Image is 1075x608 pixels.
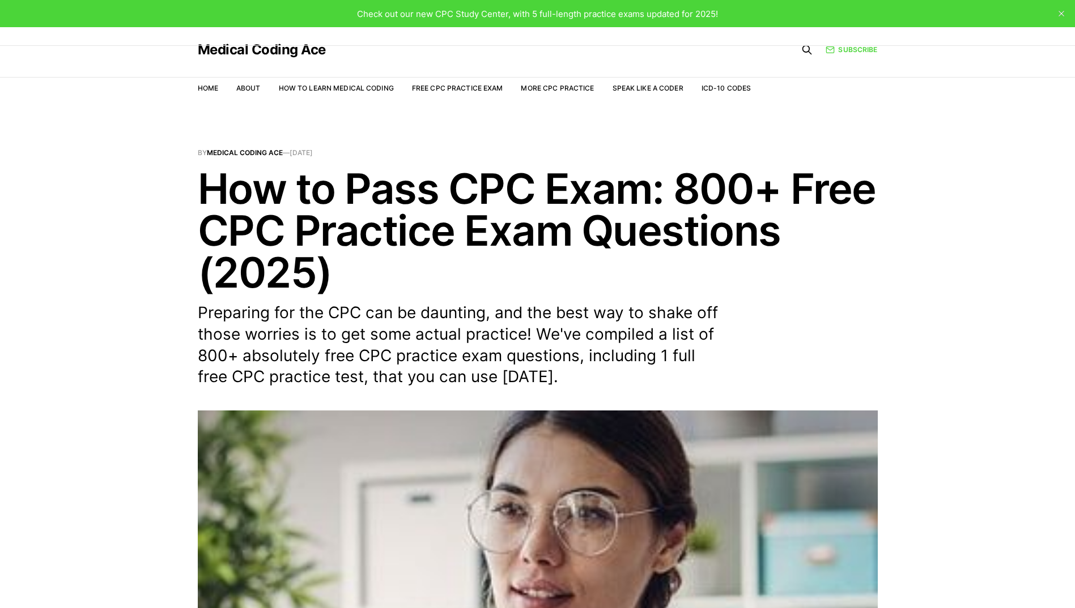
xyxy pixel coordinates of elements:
[279,84,394,92] a: How to Learn Medical Coding
[890,553,1075,608] iframe: portal-trigger
[357,8,718,19] span: Check out our new CPC Study Center, with 5 full-length practice exams updated for 2025!
[613,84,683,92] a: Speak Like a Coder
[198,302,719,388] p: Preparing for the CPC can be daunting, and the best way to shake off those worries is to get some...
[207,148,283,157] a: Medical Coding Ace
[236,84,261,92] a: About
[412,84,503,92] a: Free CPC Practice Exam
[198,168,878,293] h1: How to Pass CPC Exam: 800+ Free CPC Practice Exam Questions (2025)
[198,149,878,156] span: By —
[198,84,218,92] a: Home
[702,84,751,92] a: ICD-10 Codes
[290,148,313,157] time: [DATE]
[826,44,877,55] a: Subscribe
[1052,5,1070,23] button: close
[198,43,326,57] a: Medical Coding Ace
[521,84,594,92] a: More CPC Practice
